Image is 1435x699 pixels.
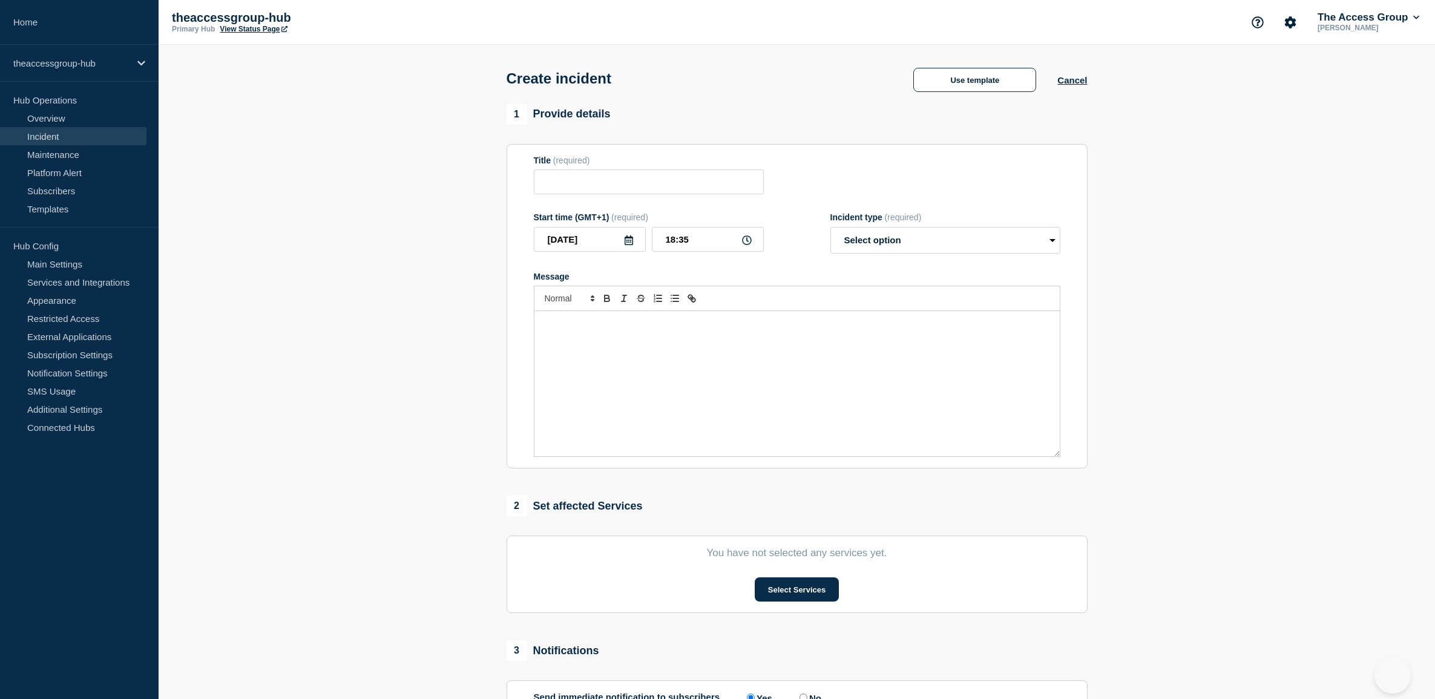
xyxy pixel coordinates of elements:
div: Message [534,311,1060,456]
div: Start time (GMT+1) [534,212,764,222]
button: Select Services [755,577,839,602]
p: [PERSON_NAME] [1315,24,1422,32]
input: Title [534,169,764,194]
div: Message [534,272,1060,281]
div: Provide details [507,104,611,125]
button: Support [1245,10,1270,35]
a: View Status Page [220,25,287,33]
h1: Create incident [507,70,611,87]
button: Toggle ordered list [649,291,666,306]
div: Notifications [507,640,599,661]
div: Title [534,156,764,165]
button: Toggle italic text [616,291,632,306]
button: Toggle bulleted list [666,291,683,306]
span: 1 [507,104,527,125]
input: YYYY-MM-DD [534,227,646,252]
iframe: Help Scout Beacon - Open [1374,657,1411,694]
span: (required) [611,212,648,222]
button: Toggle bold text [599,291,616,306]
p: Primary Hub [172,25,215,33]
button: Use template [913,68,1036,92]
span: 3 [507,640,527,661]
input: HH:MM [652,227,764,252]
span: (required) [885,212,922,222]
button: Toggle link [683,291,700,306]
button: Cancel [1057,75,1087,85]
div: Incident type [830,212,1060,222]
p: You have not selected any services yet. [534,547,1060,559]
p: theaccessgroup-hub [172,11,414,25]
button: Toggle strikethrough text [632,291,649,306]
select: Incident type [830,227,1060,254]
span: (required) [553,156,590,165]
p: theaccessgroup-hub [13,58,130,68]
button: The Access Group [1315,11,1422,24]
div: Set affected Services [507,496,643,516]
button: Account settings [1278,10,1303,35]
span: 2 [507,496,527,516]
span: Font size [539,291,599,306]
